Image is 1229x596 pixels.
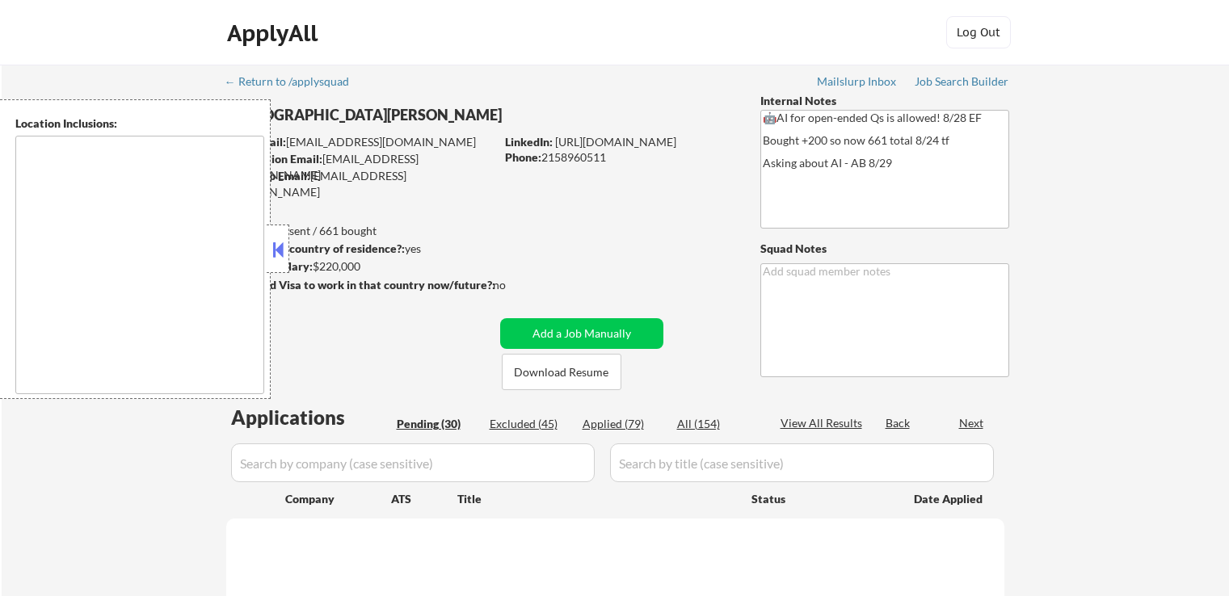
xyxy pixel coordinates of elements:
div: Squad Notes [760,241,1009,257]
div: 2158960511 [505,149,734,166]
div: [DEMOGRAPHIC_DATA][PERSON_NAME] [226,105,558,125]
div: Pending (30) [397,416,478,432]
div: Date Applied [914,491,985,507]
div: Back [886,415,911,431]
div: Excluded (45) [490,416,570,432]
strong: Will need Visa to work in that country now/future?: [226,278,495,292]
button: Add a Job Manually [500,318,663,349]
div: ApplyAll [227,19,322,47]
input: Search by title (case sensitive) [610,443,994,482]
div: yes [225,241,490,257]
div: $220,000 [225,258,495,275]
div: All (154) [677,416,758,432]
div: ← Return to /applysquad [225,76,364,87]
div: Internal Notes [760,93,1009,109]
button: Download Resume [502,354,621,390]
strong: Phone: [505,150,541,164]
a: [URL][DOMAIN_NAME] [555,135,676,149]
strong: Can work in country of residence?: [225,241,405,255]
div: Title [457,491,736,507]
a: ← Return to /applysquad [225,75,364,91]
div: Applied (79) [583,416,663,432]
input: Search by company (case sensitive) [231,443,595,482]
button: Log Out [946,16,1011,48]
div: Status [751,484,890,513]
div: Company [285,491,391,507]
div: Location Inclusions: [15,115,264,132]
div: ATS [391,491,457,507]
div: [EMAIL_ADDRESS][DOMAIN_NAME] [226,168,495,199]
div: Applications [231,408,391,427]
div: Job Search Builder [915,76,1009,87]
div: Next [959,415,985,431]
strong: LinkedIn: [505,135,553,149]
div: 532 sent / 661 bought [225,223,495,239]
div: [EMAIL_ADDRESS][DOMAIN_NAME] [227,151,495,183]
div: no [493,277,539,293]
div: Mailslurp Inbox [817,76,898,87]
div: [EMAIL_ADDRESS][DOMAIN_NAME] [227,134,495,150]
div: View All Results [781,415,867,431]
a: Mailslurp Inbox [817,75,898,91]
